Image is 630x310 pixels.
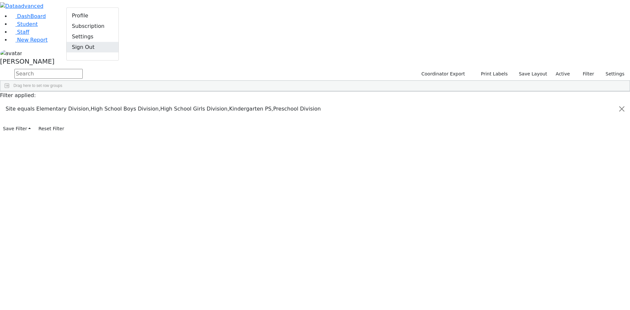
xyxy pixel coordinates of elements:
a: Settings [67,31,118,42]
label: Active [553,69,573,79]
button: Save Layout [516,69,550,79]
a: Student [10,21,38,27]
span: New Report [17,37,48,43]
button: Close [614,100,630,118]
button: Filter [574,69,597,79]
span: Staff [17,29,29,35]
a: New Report [10,37,48,43]
button: Coordinator Export [417,69,468,79]
a: Staff [10,29,29,35]
a: Subscription [67,21,118,31]
button: Reset Filter [35,124,67,134]
span: Student [17,21,38,27]
button: Settings [597,69,627,79]
input: Search [14,69,83,79]
a: Sign Out [67,42,118,52]
span: Drag here to set row groups [13,83,62,88]
button: Print Labels [473,69,511,79]
span: DashBoard [17,13,46,19]
a: Profile [67,10,118,21]
a: DashBoard [10,13,46,19]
